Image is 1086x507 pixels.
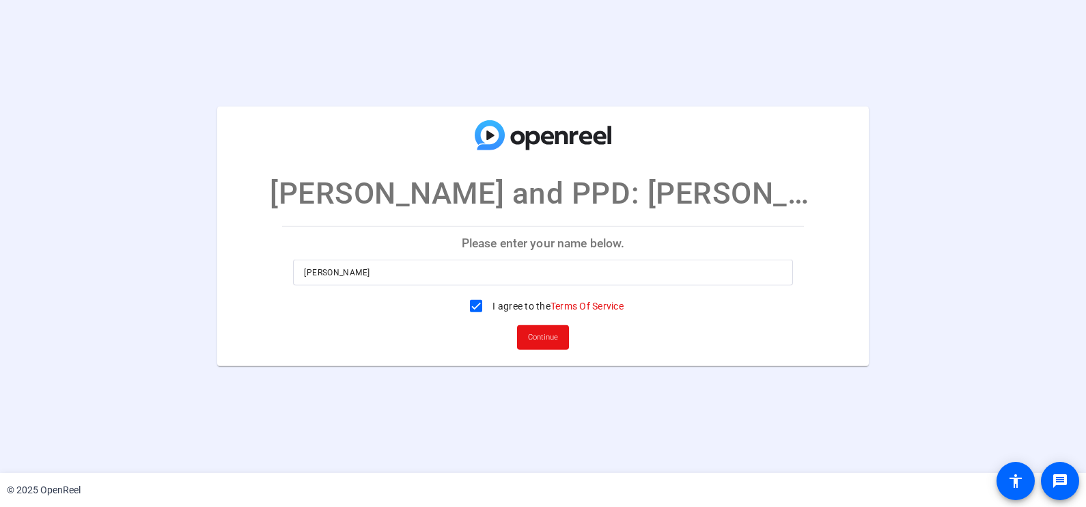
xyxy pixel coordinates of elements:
[551,301,624,312] a: Terms Of Service
[7,483,81,497] div: © 2025 OpenReel
[475,120,611,150] img: company-logo
[1007,473,1024,489] mat-icon: accessibility
[490,299,624,313] label: I agree to the
[517,325,569,350] button: Continue
[282,227,803,260] p: Please enter your name below.
[1052,473,1068,489] mat-icon: message
[304,264,781,281] input: Enter your name
[270,171,816,216] p: [PERSON_NAME] and PPD: [PERSON_NAME]
[528,327,558,348] span: Continue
